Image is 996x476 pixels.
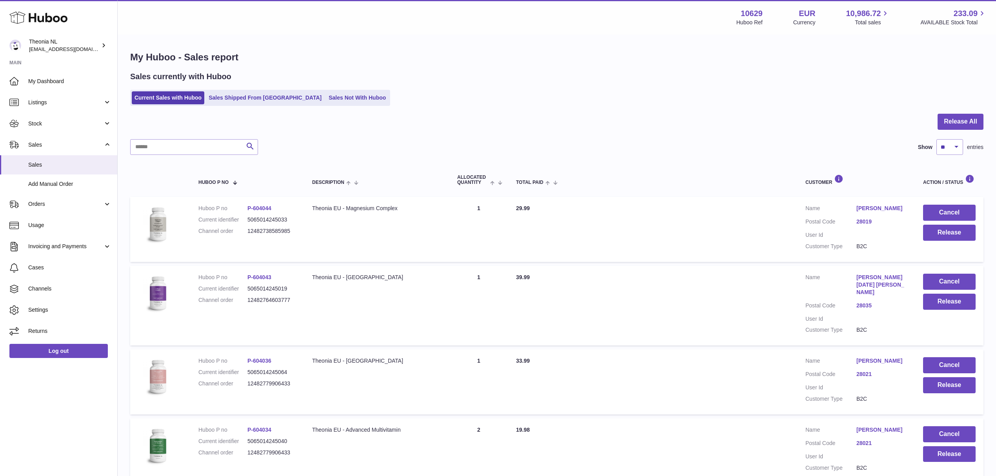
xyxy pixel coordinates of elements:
[138,357,177,396] img: 106291725893222.jpg
[198,180,229,185] span: Huboo P no
[805,302,856,311] dt: Postal Code
[198,285,247,293] dt: Current identifier
[28,161,111,169] span: Sales
[799,8,815,19] strong: EUR
[28,99,103,106] span: Listings
[938,114,983,130] button: Release All
[247,369,296,376] dd: 5065014245064
[247,285,296,293] dd: 5065014245019
[923,205,976,221] button: Cancel
[138,205,177,244] img: 106291725893142.jpg
[312,426,442,434] div: Theonia EU - Advanced Multivitamin
[805,357,856,367] dt: Name
[247,205,271,211] a: P-604044
[741,8,763,19] strong: 10629
[805,426,856,436] dt: Name
[28,285,111,293] span: Channels
[247,296,296,304] dd: 12482764603777
[923,294,976,310] button: Release
[28,222,111,229] span: Usage
[457,175,488,185] span: ALLOCATED Quantity
[805,453,856,460] dt: User Id
[856,440,907,447] a: 28021
[954,8,978,19] span: 233.09
[449,349,508,414] td: 1
[516,427,530,433] span: 19.98
[846,8,881,19] span: 10,986.72
[449,197,508,262] td: 1
[132,91,204,104] a: Current Sales with Huboo
[846,8,890,26] a: 10,986.72 Total sales
[805,274,856,298] dt: Name
[198,274,247,281] dt: Huboo P no
[923,357,976,373] button: Cancel
[28,200,103,208] span: Orders
[247,274,271,280] a: P-604043
[198,438,247,445] dt: Current identifier
[198,426,247,434] dt: Huboo P no
[516,180,543,185] span: Total paid
[247,438,296,445] dd: 5065014245040
[29,46,115,52] span: [EMAIL_ADDRESS][DOMAIN_NAME]
[516,205,530,211] span: 29.99
[198,216,247,223] dt: Current identifier
[923,274,976,290] button: Cancel
[29,38,100,53] div: Theonia NL
[923,426,976,442] button: Cancel
[923,377,976,393] button: Release
[247,427,271,433] a: P-604034
[9,344,108,358] a: Log out
[247,449,296,456] dd: 12482779906433
[856,426,907,434] a: [PERSON_NAME]
[856,302,907,309] a: 28035
[28,327,111,335] span: Returns
[856,395,907,403] dd: B2C
[28,180,111,188] span: Add Manual Order
[856,357,907,365] a: [PERSON_NAME]
[856,205,907,212] a: [PERSON_NAME]
[28,78,111,85] span: My Dashboard
[923,446,976,462] button: Release
[856,274,907,296] a: [PERSON_NAME][DATE] [PERSON_NAME]
[736,19,763,26] div: Huboo Ref
[923,174,976,185] div: Action / Status
[805,231,856,239] dt: User Id
[130,71,231,82] h2: Sales currently with Huboo
[449,266,508,345] td: 1
[516,358,530,364] span: 33.99
[198,449,247,456] dt: Channel order
[198,369,247,376] dt: Current identifier
[198,227,247,235] dt: Channel order
[28,120,103,127] span: Stock
[138,274,177,313] img: 106291725893172.jpg
[28,264,111,271] span: Cases
[967,144,983,151] span: entries
[920,8,987,26] a: 233.09 AVAILABLE Stock Total
[805,174,907,185] div: Customer
[805,205,856,214] dt: Name
[855,19,890,26] span: Total sales
[856,243,907,250] dd: B2C
[516,274,530,280] span: 39.99
[856,464,907,472] dd: B2C
[206,91,324,104] a: Sales Shipped From [GEOGRAPHIC_DATA]
[805,395,856,403] dt: Customer Type
[198,205,247,212] dt: Huboo P no
[856,326,907,334] dd: B2C
[247,227,296,235] dd: 12482738585985
[138,426,177,465] img: 106291725893241.jpg
[920,19,987,26] span: AVAILABLE Stock Total
[312,357,442,365] div: Theonia EU - [GEOGRAPHIC_DATA]
[805,464,856,472] dt: Customer Type
[130,51,983,64] h1: My Huboo - Sales report
[918,144,932,151] label: Show
[856,371,907,378] a: 28021
[326,91,389,104] a: Sales Not With Huboo
[805,326,856,334] dt: Customer Type
[805,371,856,380] dt: Postal Code
[28,306,111,314] span: Settings
[9,40,21,51] img: info@wholesomegoods.eu
[198,296,247,304] dt: Channel order
[198,380,247,387] dt: Channel order
[805,243,856,250] dt: Customer Type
